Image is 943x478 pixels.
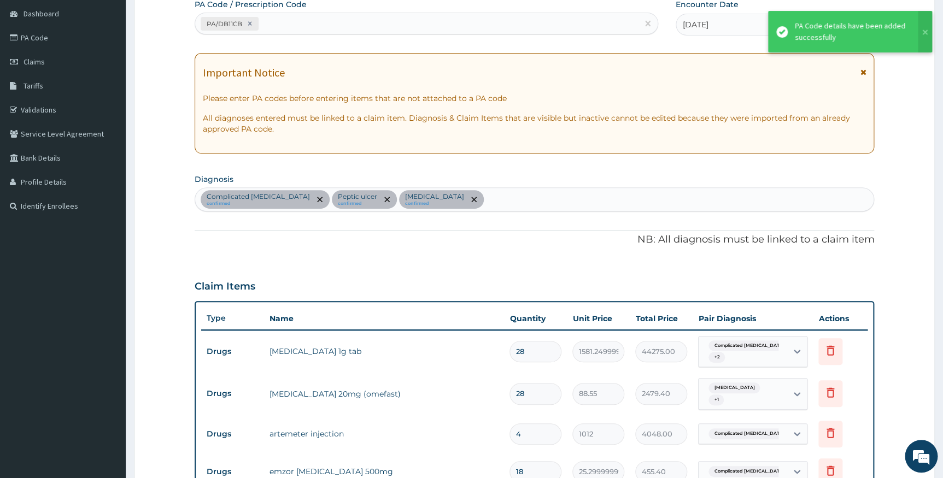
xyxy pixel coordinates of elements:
td: Drugs [201,424,264,444]
span: remove selection option [382,194,392,204]
textarea: Type your message and hit 'Enter' [5,298,208,337]
span: remove selection option [469,194,479,204]
small: confirmed [207,201,310,206]
label: Diagnosis [195,174,233,185]
span: [MEDICAL_DATA] [708,382,760,393]
h1: Important Notice [203,67,285,79]
small: confirmed [338,201,377,206]
p: [MEDICAL_DATA] [405,192,464,201]
span: Complicated [MEDICAL_DATA] [708,428,789,439]
img: d_794563401_company_1708531726252_794563401 [20,55,44,82]
td: [MEDICAL_DATA] 20mg (omefast) [264,383,505,405]
p: Complicated [MEDICAL_DATA] [207,192,310,201]
th: Unit Price [567,308,630,329]
span: Complicated [MEDICAL_DATA] [708,466,789,477]
th: Total Price [630,308,693,329]
span: [DATE] [683,19,708,30]
span: remove selection option [315,194,325,204]
p: All diagnoses entered must be linked to a claim item. Diagnosis & Claim Items that are visible bu... [203,113,866,134]
th: Pair Diagnosis [693,308,813,329]
span: Claims [24,57,45,67]
span: Complicated [MEDICAL_DATA] [708,340,789,351]
span: We're online! [63,138,151,248]
th: Type [201,308,264,328]
div: Minimize live chat window [179,5,206,32]
td: Drugs [201,383,264,404]
p: NB: All diagnosis must be linked to a claim item [195,233,875,247]
p: Peptic ulcer [338,192,377,201]
div: Chat with us now [57,61,184,75]
td: Drugs [201,341,264,362]
span: Tariffs [24,81,43,91]
div: PA/DB11CB [203,17,244,30]
span: Dashboard [24,9,59,19]
span: + 1 [708,394,724,405]
th: Quantity [504,308,567,329]
p: Please enter PA codes before entering items that are not attached to a PA code [203,93,866,104]
div: PA Code details have been added successfully [795,20,907,43]
td: artemeter injection [264,423,505,445]
td: [MEDICAL_DATA] 1g tab [264,340,505,362]
th: Actions [813,308,868,329]
th: Name [264,308,505,329]
span: + 2 [708,352,725,363]
small: confirmed [405,201,464,206]
h3: Claim Items [195,281,255,293]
